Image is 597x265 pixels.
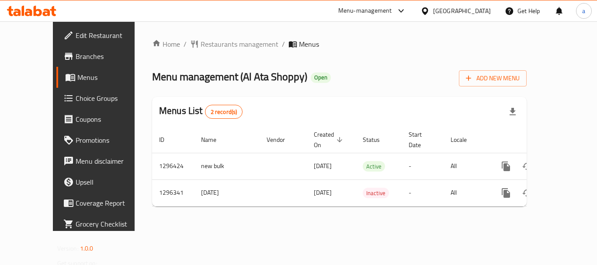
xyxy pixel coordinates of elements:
span: [DATE] [314,187,332,198]
td: - [402,179,444,206]
a: Menus [56,67,153,88]
li: / [184,39,187,49]
nav: breadcrumb [152,39,527,49]
span: Promotions [76,135,146,145]
span: Vendor [267,134,296,145]
a: Menu disclaimer [56,151,153,172]
button: Add New Menu [459,70,527,86]
div: Menu-management [338,6,392,16]
a: Promotions [56,130,153,151]
span: Grocery Checklist [76,219,146,229]
a: Coupons [56,109,153,130]
td: - [402,153,444,179]
span: Inactive [363,188,389,198]
h2: Menus List [159,104,243,119]
a: Home [152,39,180,49]
a: Edit Restaurant [56,25,153,46]
span: ID [159,134,176,145]
span: Branches [76,51,146,62]
a: Grocery Checklist [56,213,153,234]
div: [GEOGRAPHIC_DATA] [433,6,491,16]
span: 2 record(s) [205,108,243,116]
li: / [282,39,285,49]
div: Open [311,72,331,83]
span: Coupons [76,114,146,124]
span: Menu management ( Al Ata Shoppy ) [152,67,307,86]
a: Coverage Report [56,193,153,213]
span: a [582,6,585,16]
span: Open [311,74,331,81]
span: [DATE] [314,160,332,172]
table: enhanced table [152,127,587,206]
span: Menus [77,72,146,83]
a: Upsell [56,172,153,193]
span: Locale [451,134,478,145]
button: Change Status [517,156,538,177]
span: Coverage Report [76,198,146,208]
span: Restaurants management [201,39,278,49]
span: Menu disclaimer [76,156,146,166]
span: Upsell [76,177,146,187]
span: Created On [314,129,345,150]
a: Choice Groups [56,88,153,109]
div: Export file [502,101,523,122]
span: Edit Restaurant [76,30,146,41]
span: Choice Groups [76,93,146,103]
th: Actions [489,127,587,153]
td: All [444,179,489,206]
button: more [496,156,517,177]
span: Active [363,162,385,172]
div: Total records count [205,105,243,119]
span: Add New Menu [466,73,520,84]
td: [DATE] [194,179,260,206]
td: 1296341 [152,179,194,206]
span: Name [201,134,228,145]
button: Change Status [517,182,538,203]
td: All [444,153,489,179]
span: Start Date [409,129,433,150]
span: Version: [57,243,79,254]
span: Menus [299,39,319,49]
a: Restaurants management [190,39,278,49]
button: more [496,182,517,203]
td: 1296424 [152,153,194,179]
span: Status [363,134,391,145]
a: Branches [56,46,153,67]
td: new bulk [194,153,260,179]
div: Active [363,161,385,172]
span: 1.0.0 [80,243,94,254]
